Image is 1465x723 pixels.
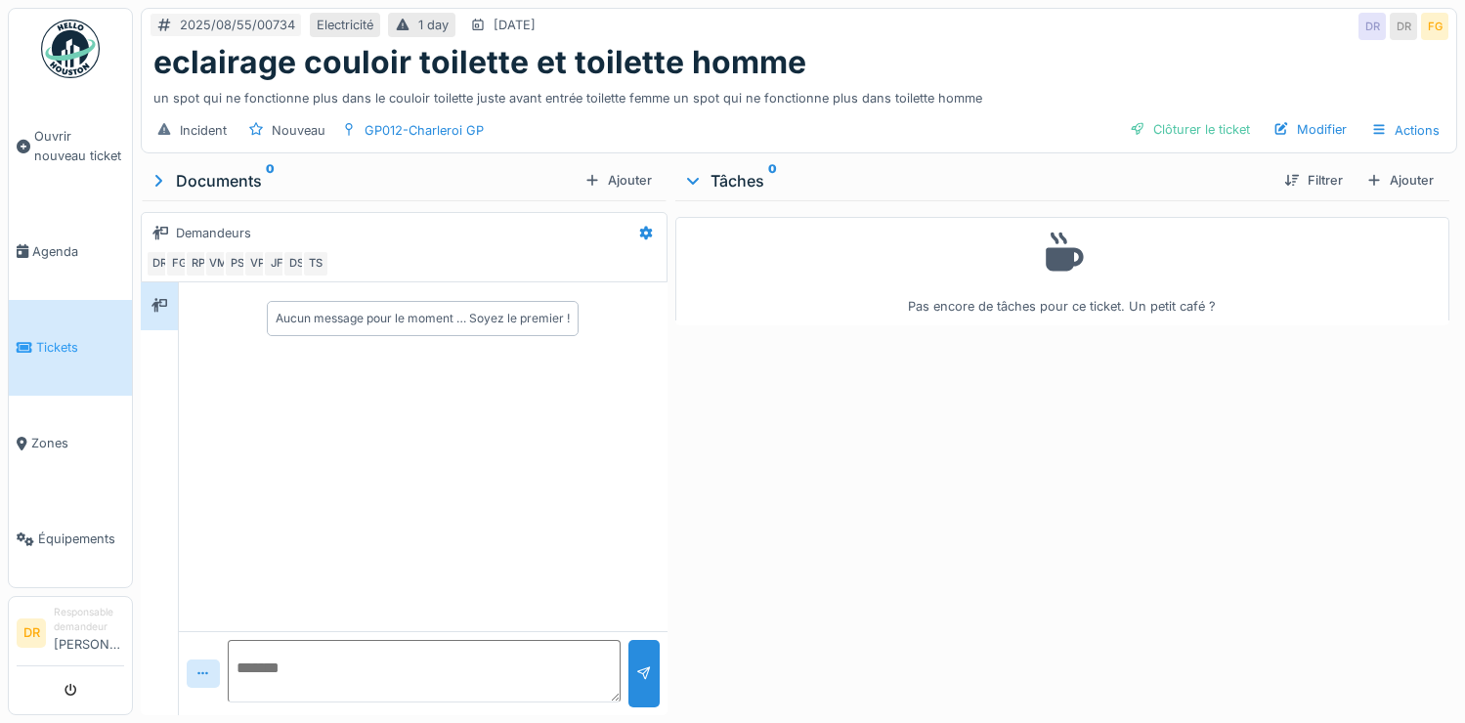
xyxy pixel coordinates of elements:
[688,226,1437,317] div: Pas encore de tâches pour ce ticket. Un petit café ?
[266,169,275,192] sup: 0
[34,127,124,164] span: Ouvrir nouveau ticket
[9,89,132,203] a: Ouvrir nouveau ticket
[1122,116,1258,143] div: Clôturer le ticket
[153,44,806,81] h1: eclairage couloir toilette et toilette homme
[185,250,212,277] div: RP
[153,81,1444,107] div: un spot qui ne fonctionne plus dans le couloir toilette juste avant entrée toilette femme un spot...
[1266,116,1355,143] div: Modifier
[1276,167,1351,193] div: Filtrer
[1362,116,1448,145] div: Actions
[32,242,124,261] span: Agenda
[9,203,132,299] a: Agenda
[494,16,536,34] div: [DATE]
[768,169,777,192] sup: 0
[243,250,271,277] div: VP
[263,250,290,277] div: JF
[165,250,193,277] div: FG
[9,396,132,491] a: Zones
[17,605,124,666] a: DR Responsable demandeur[PERSON_NAME]
[149,169,577,192] div: Documents
[365,121,484,140] div: GP012-Charleroi GP
[1421,13,1448,40] div: FG
[1358,167,1442,193] div: Ajouter
[1358,13,1386,40] div: DR
[204,250,232,277] div: VM
[1390,13,1417,40] div: DR
[418,16,449,34] div: 1 day
[180,121,227,140] div: Incident
[224,250,251,277] div: PS
[41,20,100,78] img: Badge_color-CXgf-gQk.svg
[276,310,570,327] div: Aucun message pour le moment … Soyez le premier !
[180,16,295,34] div: 2025/08/55/00734
[38,530,124,548] span: Équipements
[146,250,173,277] div: DR
[272,121,325,140] div: Nouveau
[302,250,329,277] div: TS
[683,169,1269,192] div: Tâches
[17,618,46,648] li: DR
[54,605,124,635] div: Responsable demandeur
[9,300,132,396] a: Tickets
[317,16,373,34] div: Electricité
[282,250,310,277] div: DS
[9,491,132,587] a: Équipements
[54,605,124,661] li: [PERSON_NAME]
[31,434,124,452] span: Zones
[577,167,660,193] div: Ajouter
[176,224,251,242] div: Demandeurs
[36,338,124,357] span: Tickets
